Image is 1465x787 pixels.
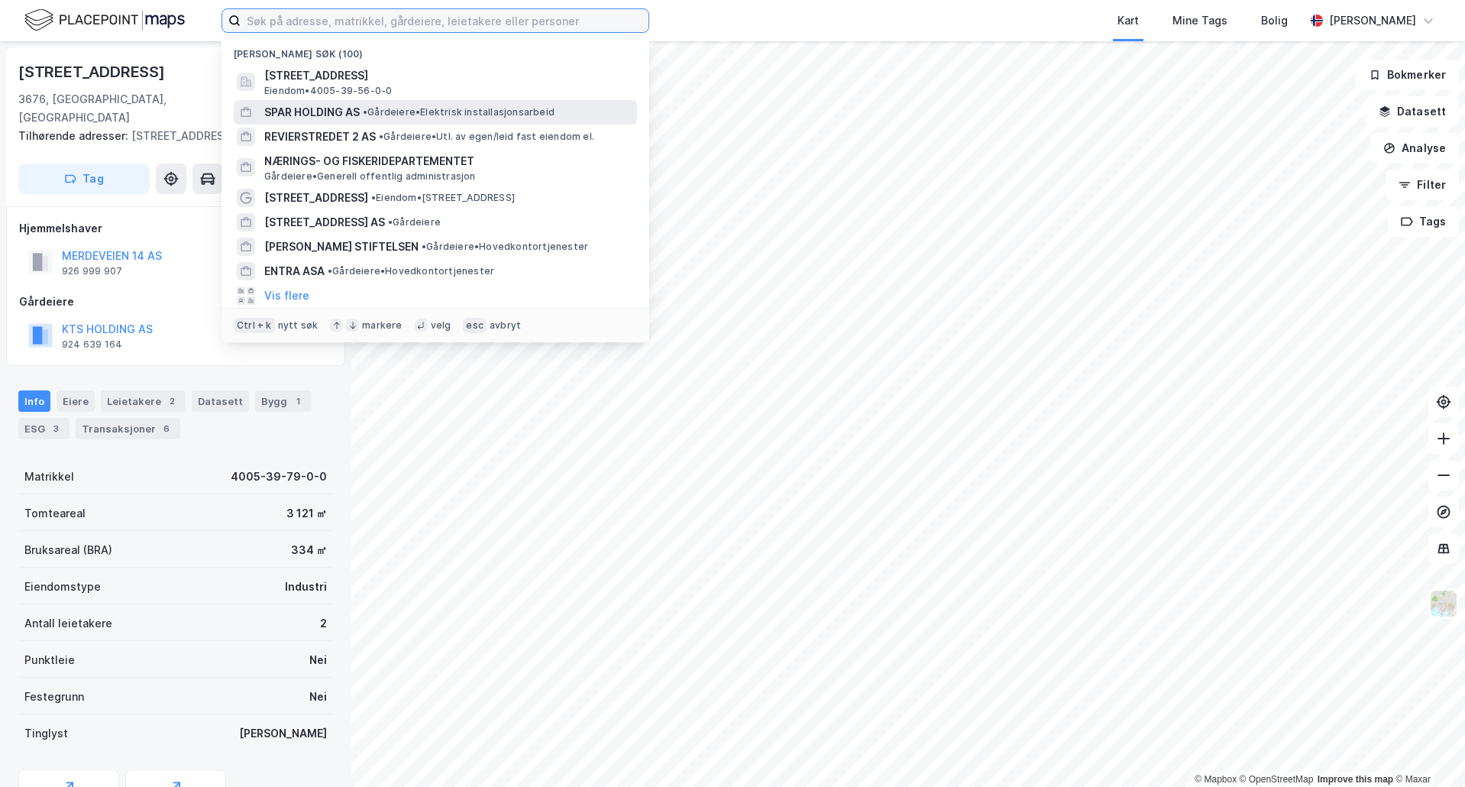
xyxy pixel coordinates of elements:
span: [PERSON_NAME] STIFTELSEN [264,238,419,256]
span: ENTRA ASA [264,262,325,280]
div: [PERSON_NAME] [1329,11,1416,30]
button: Bokmerker [1356,60,1459,90]
a: OpenStreetMap [1240,774,1314,785]
div: Ctrl + k [234,318,275,333]
span: • [328,265,332,277]
div: Kart [1117,11,1139,30]
span: • [388,216,393,228]
div: Info [18,390,50,412]
div: Nei [309,651,327,669]
div: Nei [309,688,327,706]
div: 3676, [GEOGRAPHIC_DATA], [GEOGRAPHIC_DATA] [18,90,251,127]
div: 1 [290,393,306,409]
a: Mapbox [1195,774,1237,785]
img: logo.f888ab2527a4732fd821a326f86c7f29.svg [24,7,185,34]
span: Gårdeiere • Elektrisk installasjonsarbeid [363,106,555,118]
div: Transaksjoner [76,418,180,439]
span: REVIERSTREDET 2 AS [264,128,376,146]
div: [PERSON_NAME] søk (100) [222,36,649,63]
div: 3 [48,421,63,436]
div: Bygg [255,390,312,412]
div: Datasett [192,390,249,412]
div: 334 ㎡ [291,541,327,559]
div: 2 [320,614,327,633]
span: • [363,106,367,118]
span: SPAR HOLDING AS [264,103,360,121]
span: Gårdeiere • Hovedkontortjenester [328,265,494,277]
div: Eiendomstype [24,578,101,596]
a: Improve this map [1318,774,1393,785]
img: Z [1429,589,1458,618]
div: Mine Tags [1172,11,1227,30]
div: velg [431,319,451,332]
div: nytt søk [278,319,319,332]
div: Festegrunn [24,688,84,706]
span: Gårdeiere • Generell offentlig administrasjon [264,170,476,183]
div: esc [463,318,487,333]
div: Tinglyst [24,724,68,743]
div: [STREET_ADDRESS] [18,60,168,84]
button: Filter [1386,170,1459,200]
span: Gårdeiere • Hovedkontortjenester [422,241,588,253]
div: avbryt [490,319,521,332]
div: Industri [285,578,327,596]
div: markere [362,319,402,332]
div: 6 [159,421,174,436]
span: Eiendom • [STREET_ADDRESS] [371,192,515,204]
span: [STREET_ADDRESS] [264,189,368,207]
div: 4005-39-79-0-0 [231,468,327,486]
div: Antall leietakere [24,614,112,633]
button: Tag [18,164,150,194]
div: Gårdeiere [19,293,332,311]
span: Gårdeiere [388,216,441,228]
span: NÆRINGS- OG FISKERIDEPARTEMENTET [264,152,631,170]
div: Leietakere [101,390,186,412]
button: Vis flere [264,287,309,305]
button: Analyse [1370,133,1459,164]
div: Punktleie [24,651,75,669]
input: Søk på adresse, matrikkel, gårdeiere, leietakere eller personer [241,9,648,32]
div: Bolig [1261,11,1288,30]
span: [STREET_ADDRESS] [264,66,631,85]
div: Kontrollprogram for chat [1389,714,1465,787]
span: Gårdeiere • Utl. av egen/leid fast eiendom el. [379,131,594,143]
div: [STREET_ADDRESS] [18,127,321,145]
button: Datasett [1366,96,1459,127]
span: • [379,131,383,142]
div: 924 639 164 [62,338,122,351]
span: [STREET_ADDRESS] AS [264,213,385,232]
span: Eiendom • 4005-39-56-0-0 [264,85,392,97]
button: Tags [1388,206,1459,237]
div: 3 121 ㎡ [286,504,327,523]
div: Bruksareal (BRA) [24,541,112,559]
iframe: Chat Widget [1389,714,1465,787]
div: ESG [18,418,70,439]
div: 926 999 907 [62,265,122,277]
span: • [422,241,426,252]
div: Matrikkel [24,468,74,486]
div: 2 [164,393,179,409]
div: Tomteareal [24,504,86,523]
div: [PERSON_NAME] [239,724,327,743]
div: Eiere [57,390,95,412]
div: Hjemmelshaver [19,219,332,238]
span: Tilhørende adresser: [18,129,131,142]
span: • [371,192,376,203]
